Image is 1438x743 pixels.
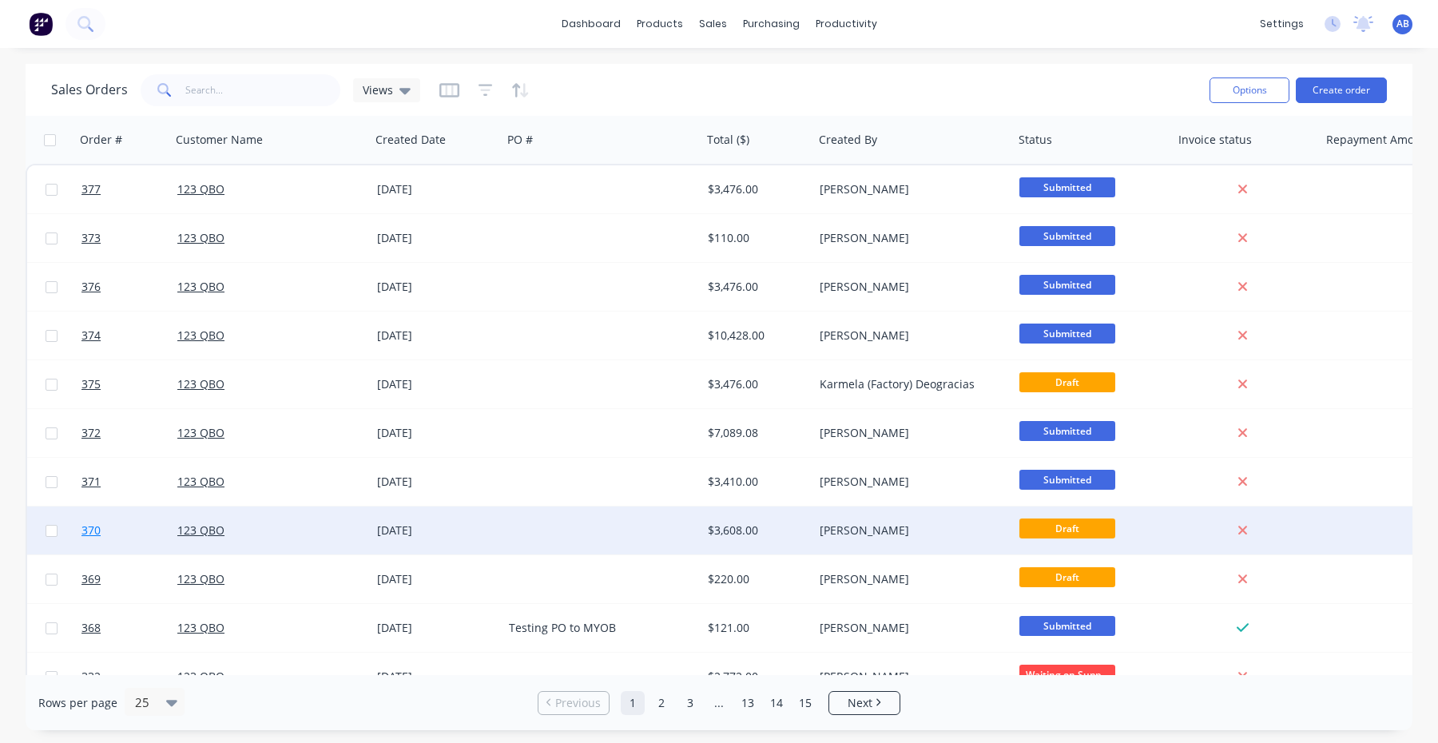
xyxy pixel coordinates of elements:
a: Page 3 [678,691,702,715]
a: Jump forward [707,691,731,715]
span: Submitted [1019,324,1115,344]
a: 123 QBO [177,328,224,343]
span: 332 [81,669,101,685]
div: Customer Name [176,132,263,148]
span: 371 [81,474,101,490]
div: products [629,12,691,36]
a: 368 [81,604,177,652]
div: [PERSON_NAME] [820,620,997,636]
div: [DATE] [377,181,496,197]
div: [PERSON_NAME] [820,474,997,490]
a: Page 2 [649,691,673,715]
div: $3,476.00 [708,376,802,392]
span: Submitted [1019,275,1115,295]
div: $220.00 [708,571,802,587]
div: Status [1019,132,1052,148]
div: Created By [819,132,877,148]
span: 376 [81,279,101,295]
div: [DATE] [377,425,496,441]
span: Next [848,695,872,711]
a: 123 QBO [177,279,224,294]
a: Page 1 is your current page [621,691,645,715]
span: 373 [81,230,101,246]
div: Order # [80,132,122,148]
div: [DATE] [377,522,496,538]
div: $110.00 [708,230,802,246]
div: PO # [507,132,533,148]
a: Page 14 [765,691,789,715]
span: Submitted [1019,616,1115,636]
a: 123 QBO [177,376,224,391]
a: 373 [81,214,177,262]
a: 376 [81,263,177,311]
div: [DATE] [377,474,496,490]
div: [PERSON_NAME] [820,328,997,344]
input: Search... [185,74,341,106]
span: Previous [555,695,601,711]
div: Testing PO to MYOB [509,620,686,636]
a: 123 QBO [177,181,224,197]
div: [DATE] [377,279,496,295]
div: [PERSON_NAME] [820,669,997,685]
a: 372 [81,409,177,457]
div: settings [1252,12,1312,36]
a: 375 [81,360,177,408]
span: Draft [1019,372,1115,392]
img: Factory [29,12,53,36]
button: Create order [1296,77,1387,103]
div: $3,476.00 [708,181,802,197]
a: 123 QBO [177,425,224,440]
span: Submitted [1019,470,1115,490]
span: Draft [1019,519,1115,538]
span: 375 [81,376,101,392]
div: [PERSON_NAME] [820,279,997,295]
a: 123 QBO [177,230,224,245]
div: $3,608.00 [708,522,802,538]
a: 371 [81,458,177,506]
div: productivity [808,12,885,36]
a: 377 [81,165,177,213]
a: 123 QBO [177,571,224,586]
a: 370 [81,507,177,554]
span: Rows per page [38,695,117,711]
a: 123 QBO [177,669,224,684]
div: [DATE] [377,571,496,587]
div: [DATE] [377,376,496,392]
span: 369 [81,571,101,587]
span: 372 [81,425,101,441]
div: $10,428.00 [708,328,802,344]
div: Total ($) [707,132,749,148]
span: 377 [81,181,101,197]
div: Repayment Amount [1326,132,1432,148]
a: Page 13 [736,691,760,715]
h1: Sales Orders [51,82,128,97]
a: 332 [81,653,177,701]
span: AB [1396,17,1409,31]
div: Invoice status [1178,132,1252,148]
div: purchasing [735,12,808,36]
div: $121.00 [708,620,802,636]
div: [PERSON_NAME] [820,230,997,246]
a: dashboard [554,12,629,36]
div: $2,772.00 [708,669,802,685]
a: 369 [81,555,177,603]
a: 374 [81,312,177,360]
div: [PERSON_NAME] [820,425,997,441]
span: Submitted [1019,421,1115,441]
span: 370 [81,522,101,538]
span: Submitted [1019,226,1115,246]
a: Next page [829,695,900,711]
div: Karmela (Factory) Deogracias [820,376,997,392]
ul: Pagination [531,691,907,715]
div: Created Date [375,132,446,148]
a: 123 QBO [177,522,224,538]
span: Views [363,81,393,98]
div: $3,476.00 [708,279,802,295]
a: 123 QBO [177,620,224,635]
a: 123 QBO [177,474,224,489]
div: [DATE] [377,669,496,685]
span: Waiting on Supp... [1019,665,1115,685]
div: $7,089.08 [708,425,802,441]
span: 368 [81,620,101,636]
div: [PERSON_NAME] [820,522,997,538]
